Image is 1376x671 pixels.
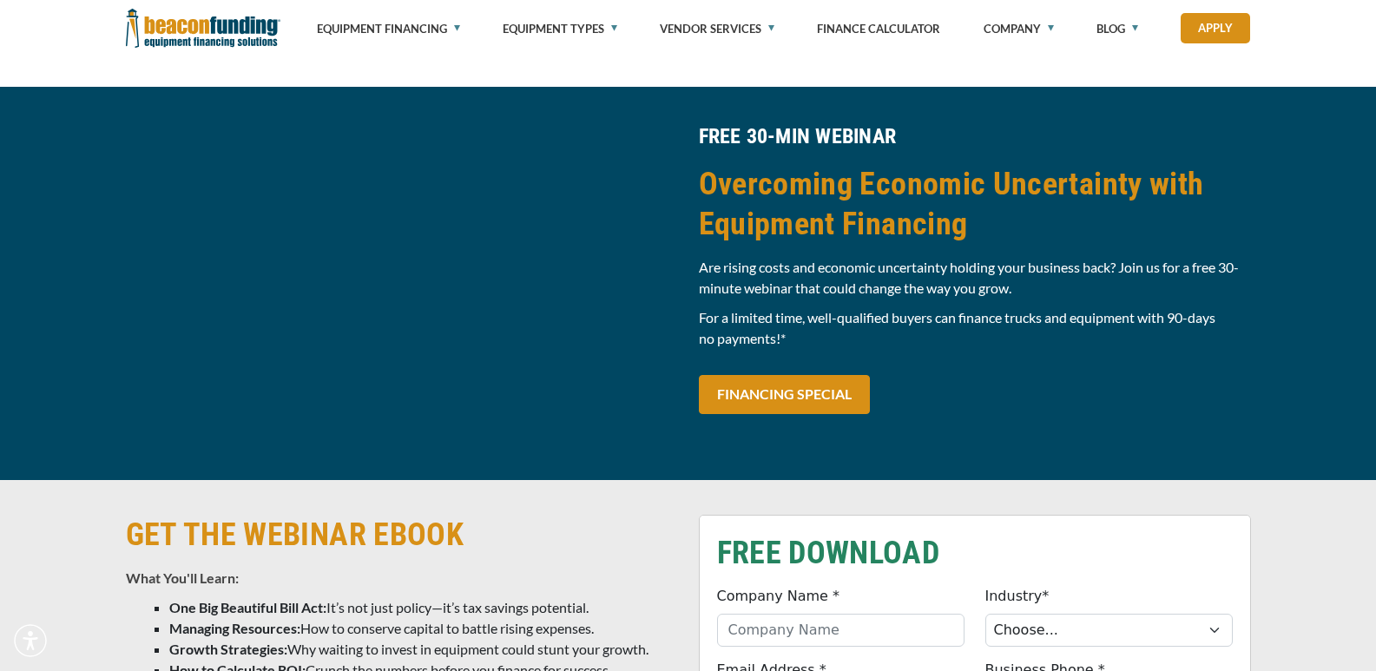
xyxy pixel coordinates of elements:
h2: GET THE WEBINAR EBOOK [126,515,678,555]
strong: Growth Strategies: [169,641,287,657]
strong: Managing Resources: [169,620,300,636]
li: Why waiting to invest in equipment could stunt your growth. [169,639,678,660]
li: How to conserve capital to battle rising expenses. [169,618,678,639]
input: Company Name [717,614,965,647]
p: For a limited time, well-qualified buyers can finance trucks and equipment with 90-days no paymen... [699,307,1251,349]
a: Apply [1181,13,1250,43]
h2: Overcoming Economic Uncertainty with Equipment Financing [699,164,1251,244]
p: Are rising costs and economic uncertainty holding your business back? Join us for a free 30-minut... [699,257,1251,299]
strong: What You'll Learn: [126,569,239,586]
h2: FREE DOWNLOAD [717,533,1233,573]
label: Company Name * [717,586,840,607]
label: Industry* [985,586,1050,607]
iframe: Overcoming Economic Uncertainty with Equipment Financing Webinar [126,122,678,432]
li: It’s not just policy—it’s tax savings potential. [169,597,678,618]
h4: FREE 30-MIN WEBINAR [699,122,1251,151]
a: FINANCING SPECIAL [699,375,870,414]
strong: One Big Beautiful Bill Act: [169,599,326,615]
